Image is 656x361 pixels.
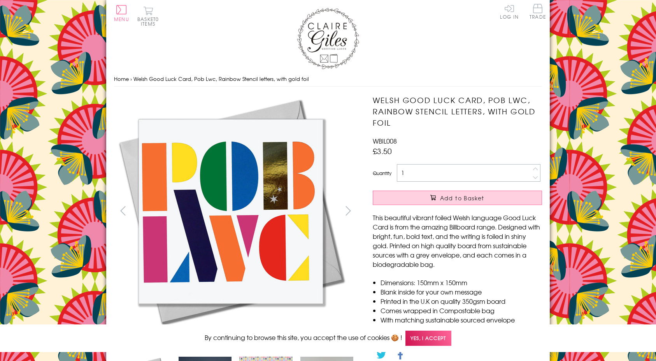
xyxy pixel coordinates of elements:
[373,136,397,145] span: WBIL008
[405,331,451,346] span: Yes, I accept
[114,95,347,328] img: Welsh Good Luck Card, Pob Lwc, Rainbow Stencil letters, with gold foil
[114,16,129,23] span: Menu
[373,145,392,156] span: £3.50
[373,213,542,269] p: This beautiful vibrant foiled Welsh language Good Luck Card is from the amazing Billboard range. ...
[381,296,542,306] li: Printed in the U.K on quality 350gsm board
[114,202,132,219] button: prev
[141,16,159,27] span: 0 items
[133,75,309,82] span: Welsh Good Luck Card, Pob Lwc, Rainbow Stencil letters, with gold foil
[381,315,542,324] li: With matching sustainable sourced envelope
[373,191,542,205] button: Add to Basket
[373,95,542,128] h1: Welsh Good Luck Card, Pob Lwc, Rainbow Stencil letters, with gold foil
[530,4,546,19] span: Trade
[440,194,484,202] span: Add to Basket
[137,6,159,26] button: Basket0 items
[530,4,546,21] a: Trade
[373,170,391,177] label: Quantity
[114,75,129,82] a: Home
[500,4,519,19] a: Log In
[297,8,359,69] img: Claire Giles Greetings Cards
[381,306,542,315] li: Comes wrapped in Compostable bag
[340,202,357,219] button: next
[381,287,542,296] li: Blank inside for your own message
[114,71,542,87] nav: breadcrumbs
[381,278,542,287] li: Dimensions: 150mm x 150mm
[114,5,129,21] button: Menu
[130,75,132,82] span: ›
